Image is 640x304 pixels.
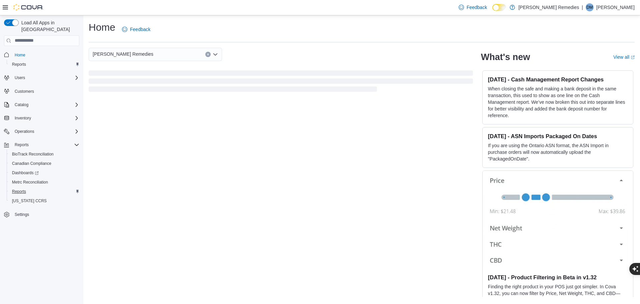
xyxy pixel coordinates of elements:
[12,141,31,149] button: Reports
[7,60,82,69] button: Reports
[12,198,47,204] span: [US_STATE] CCRS
[9,197,79,205] span: Washington CCRS
[7,149,82,159] button: BioTrack Reconciliation
[467,4,487,11] span: Feedback
[492,4,506,11] input: Dark Mode
[205,52,211,57] button: Clear input
[15,142,29,147] span: Reports
[9,160,54,168] a: Canadian Compliance
[1,73,82,82] button: Users
[518,3,579,11] p: [PERSON_NAME] Remedies
[12,87,37,95] a: Customers
[596,3,635,11] p: [PERSON_NAME]
[1,210,82,219] button: Settings
[15,52,25,58] span: Home
[12,180,48,185] span: Metrc Reconciliation
[12,74,28,82] button: Users
[9,60,79,68] span: Reports
[15,102,28,107] span: Catalog
[213,52,218,57] button: Open list of options
[89,21,115,34] h1: Home
[12,114,79,122] span: Inventory
[12,210,79,219] span: Settings
[12,87,79,95] span: Customers
[1,140,82,149] button: Reports
[488,133,628,139] h3: [DATE] - ASN Imports Packaged On Dates
[9,150,56,158] a: BioTrack Reconciliation
[9,150,79,158] span: BioTrack Reconciliation
[9,178,51,186] a: Metrc Reconciliation
[12,101,79,109] span: Catalog
[15,75,25,80] span: Users
[9,160,79,168] span: Canadian Compliance
[456,1,490,14] a: Feedback
[488,274,628,281] h3: [DATE] - Product Filtering in Beta in v1.32
[7,196,82,206] button: [US_STATE] CCRS
[12,51,28,59] a: Home
[587,3,593,11] span: DM
[12,141,79,149] span: Reports
[488,142,628,162] p: If you are using the Ontario ASN format, the ASN Import in purchase orders will now automatically...
[631,55,635,59] svg: External link
[12,51,79,59] span: Home
[481,52,530,62] h2: What's new
[9,188,79,196] span: Reports
[613,54,635,60] a: View allExternal link
[12,127,79,135] span: Operations
[9,169,79,177] span: Dashboards
[488,76,628,83] h3: [DATE] - Cash Management Report Changes
[1,113,82,123] button: Inventory
[7,168,82,178] a: Dashboards
[1,127,82,136] button: Operations
[15,89,34,94] span: Customers
[7,178,82,187] button: Metrc Reconciliation
[7,187,82,196] button: Reports
[12,170,39,176] span: Dashboards
[93,50,153,58] span: [PERSON_NAME] Remedies
[15,212,29,217] span: Settings
[12,211,32,219] a: Settings
[9,169,41,177] a: Dashboards
[12,114,34,122] button: Inventory
[9,178,79,186] span: Metrc Reconciliation
[12,127,37,135] button: Operations
[15,129,34,134] span: Operations
[9,197,49,205] a: [US_STATE] CCRS
[12,161,51,166] span: Canadian Compliance
[9,188,29,196] a: Reports
[9,60,29,68] a: Reports
[1,86,82,96] button: Customers
[12,74,79,82] span: Users
[586,3,594,11] div: Damon Mouss
[12,151,54,157] span: BioTrack Reconciliation
[12,189,26,194] span: Reports
[89,72,473,93] span: Loading
[1,50,82,60] button: Home
[15,115,31,121] span: Inventory
[488,85,628,119] p: When closing the safe and making a bank deposit in the same transaction, this used to show as one...
[4,47,79,237] nav: Complex example
[130,26,150,33] span: Feedback
[12,62,26,67] span: Reports
[12,101,31,109] button: Catalog
[7,159,82,168] button: Canadian Compliance
[582,3,583,11] p: |
[19,19,79,33] span: Load All Apps in [GEOGRAPHIC_DATA]
[13,4,43,11] img: Cova
[119,23,153,36] a: Feedback
[1,100,82,109] button: Catalog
